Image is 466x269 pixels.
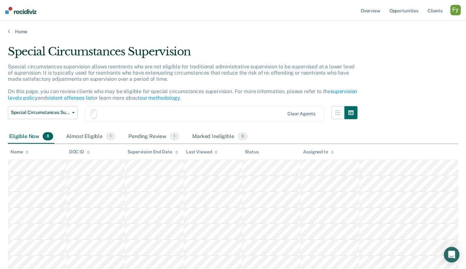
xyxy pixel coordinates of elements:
div: Eligible Now8 [8,130,54,144]
button: Special Circumstances Supervision [8,106,78,119]
div: Open Intercom Messenger [444,247,459,262]
div: Special Circumstances Supervision [8,45,357,64]
div: Name [10,149,29,155]
span: 1 [170,132,179,141]
div: Assigned to [303,149,334,155]
a: Home [8,29,458,35]
span: Special Circumstances Supervision [11,110,69,115]
div: DOC ID [69,149,90,155]
span: 8 [43,132,53,141]
a: supervision levels policy [8,88,357,101]
a: our methodology [139,95,180,101]
div: Last Viewed [186,149,218,155]
div: Clear agents [287,111,315,117]
div: Marked Ineligible0 [191,130,249,144]
div: Almost Eligible1 [65,130,117,144]
a: violent offenses list [47,95,93,101]
img: Recidiviz [5,7,36,14]
div: Supervision End Date [127,149,178,155]
div: Status [245,149,259,155]
span: 0 [238,132,248,141]
span: 1 [106,132,115,141]
p: Special circumstances supervision allows reentrants who are not eligible for traditional administ... [8,64,357,101]
div: Pending Review1 [127,130,181,144]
